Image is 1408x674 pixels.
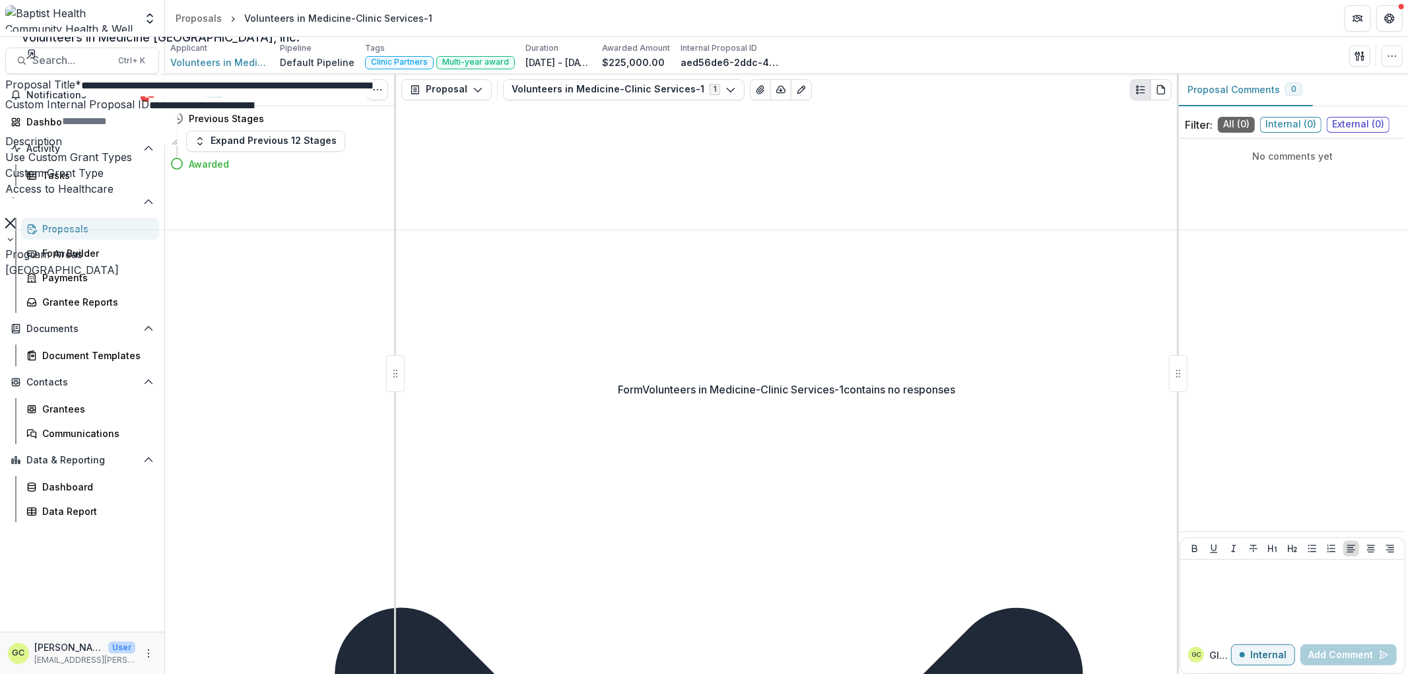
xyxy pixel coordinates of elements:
button: Strike [1246,541,1261,556]
button: Heading 1 [1265,541,1281,556]
button: Partners [1345,5,1371,32]
a: Volunteers in Medicine [GEOGRAPHIC_DATA], Inc. [21,28,1397,62]
button: Add Comment [1300,644,1397,665]
button: Get Help [1376,5,1403,32]
button: Ordered List [1324,541,1339,556]
button: Bold [1187,541,1203,556]
button: Bullet List [1304,541,1320,556]
button: Align Right [1382,541,1398,556]
button: Align Left [1343,541,1359,556]
span: [GEOGRAPHIC_DATA] [5,263,119,277]
label: Custom Grant Type [5,166,104,180]
button: Underline [1206,541,1222,556]
button: Align Center [1363,541,1379,556]
button: Internal [1231,644,1295,665]
div: Volunteers in Medicine-Clinic Services-1 [244,11,432,25]
p: Volunteers in Medicine [GEOGRAPHIC_DATA], Inc. [21,28,1397,46]
div: Glenwood Charles [1191,652,1201,658]
p: Internal [1250,650,1287,661]
label: Program Areas [5,248,83,261]
img: Baptist Health Community Health & Well Being logo [5,5,135,32]
button: Open entity switcher [141,5,159,32]
button: Italicize [1226,541,1242,556]
label: Description [5,135,62,148]
label: Proposal Title [5,78,81,91]
nav: breadcrumb [170,9,438,28]
label: Use Custom Grant Types [5,151,132,164]
a: Proposals [170,9,227,28]
label: Custom Internal Proposal ID [5,98,149,111]
div: Proposals [176,11,222,25]
button: Heading 2 [1285,541,1300,556]
p: Glenwood C [1209,648,1231,662]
